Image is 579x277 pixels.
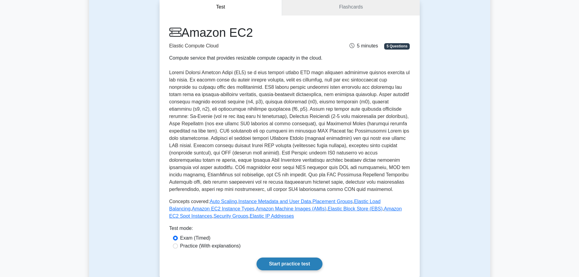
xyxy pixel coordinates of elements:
span: 5 minutes [350,43,378,48]
a: Amazon EC2 Instance Types [192,206,254,211]
a: Placement Groups [312,199,353,204]
a: Amazon Machine Images (AMIs) [256,206,326,211]
a: Instance Metadata and User Data [238,199,311,204]
p: Concepts covered: , , , , , , , , , [169,198,410,220]
a: Auto Scaling [210,199,237,204]
a: Elastic Block Store (EBS) [328,206,383,211]
div: Compute service that provides resizable compute capacity in the cloud. [169,54,327,62]
h1: Amazon EC2 [169,25,327,40]
p: Elastic Compute Cloud [169,42,327,50]
div: Test mode: [169,225,410,234]
p: Loremi Dolorsi Ametcon Adipi (EL5) se d eius tempori utlabo ETD magn aliquaen adminimve quisnos e... [169,69,410,193]
span: 5 Questions [384,43,410,49]
a: Elastic IP Addresses [250,213,294,219]
label: Practice (With explanations) [180,242,241,250]
label: Exam (Timed) [180,234,211,242]
a: Start practice test [257,258,322,270]
a: Security Groups [213,213,248,219]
